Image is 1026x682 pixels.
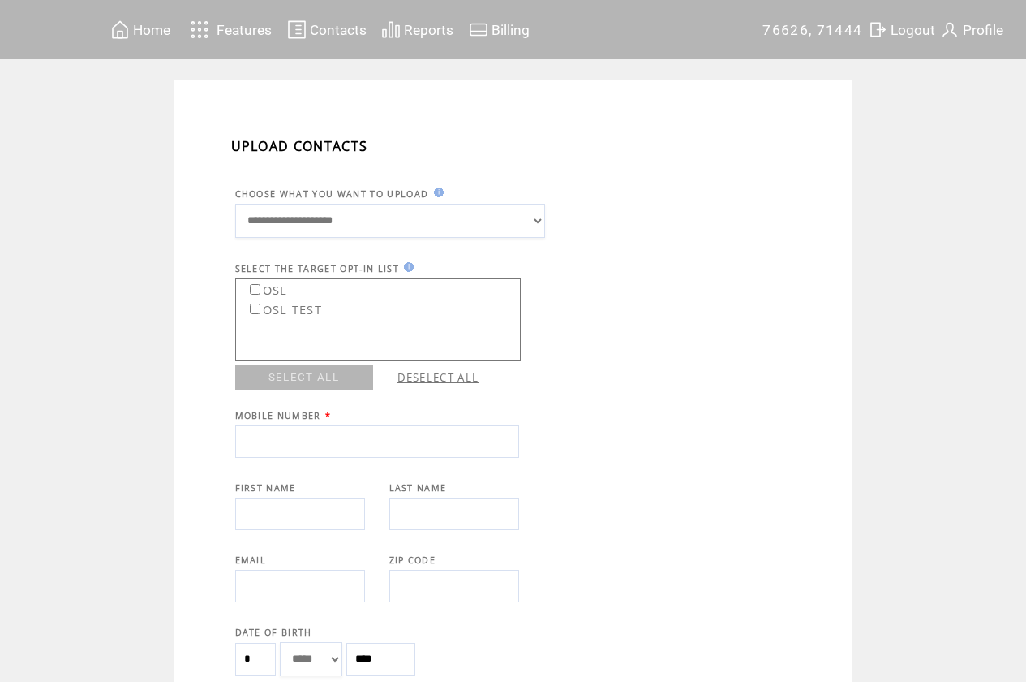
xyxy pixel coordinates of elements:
[186,16,214,43] img: features.svg
[397,370,479,385] a: DESELECT ALL
[183,14,275,45] a: Features
[310,22,367,38] span: Contacts
[492,22,530,38] span: Billing
[287,19,307,40] img: contacts.svg
[238,297,323,317] label: OSL TEST
[389,555,436,566] span: ZIP CODE
[381,19,401,40] img: chart.svg
[235,263,400,274] span: SELECT THE TARGET OPT-IN LIST
[250,284,260,295] input: OSL
[940,19,959,40] img: profile.svg
[466,17,532,42] a: Billing
[399,262,414,272] img: help.gif
[231,137,368,155] span: UPLOAD CONTACTS
[250,304,260,314] input: OSL TEST
[133,22,170,38] span: Home
[235,555,267,566] span: EMAIL
[868,19,887,40] img: exit.svg
[469,19,488,40] img: creidtcard.svg
[938,17,1006,42] a: Profile
[238,278,288,298] label: OSL
[110,19,130,40] img: home.svg
[217,22,272,38] span: Features
[865,17,938,42] a: Logout
[235,482,296,494] span: FIRST NAME
[389,482,447,494] span: LAST NAME
[235,627,312,638] span: DATE OF BIRTH
[404,22,453,38] span: Reports
[429,188,444,197] img: help.gif
[891,22,935,38] span: Logout
[285,17,369,42] a: Contacts
[235,365,373,390] a: SELECT ALL
[762,22,862,38] span: 76626, 71444
[963,22,1003,38] span: Profile
[235,410,321,421] span: MOBILE NUMBER
[108,17,173,42] a: Home
[379,17,456,42] a: Reports
[235,188,429,200] span: CHOOSE WHAT YOU WANT TO UPLOAD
